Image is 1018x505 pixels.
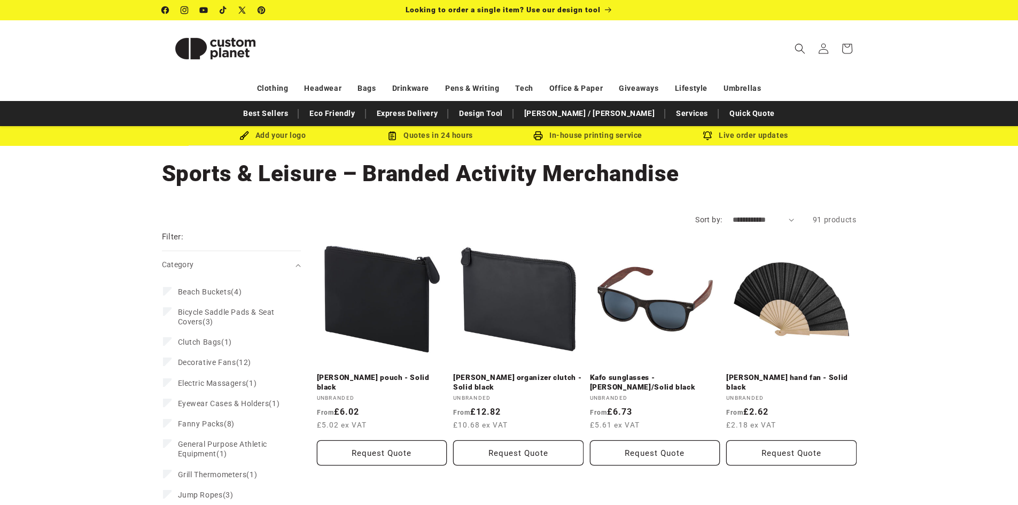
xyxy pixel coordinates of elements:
a: Quick Quote [724,104,780,123]
a: Kafo sunglasses - [PERSON_NAME]/Solid black [590,373,720,392]
img: Brush Icon [239,131,249,141]
span: (3) [178,307,283,327]
img: Order Updates Icon [387,131,397,141]
summary: Search [788,37,812,60]
a: Express Delivery [371,104,444,123]
span: Category [162,260,194,269]
a: Pens & Writing [445,79,499,98]
img: In-house printing [533,131,543,141]
span: Decorative Fans [178,358,236,367]
span: (4) [178,287,242,297]
div: Add your logo [194,129,352,142]
a: Umbrellas [724,79,761,98]
span: Fanny Packs [178,419,224,428]
span: (1) [178,378,257,388]
button: Request Quote [317,440,447,465]
a: Clothing [257,79,289,98]
span: 91 products [813,215,857,224]
span: (1) [178,337,232,347]
summary: Category (0 selected) [162,251,301,278]
div: Quotes in 24 hours [352,129,509,142]
span: Beach Buckets [178,288,231,296]
a: Giveaways [619,79,658,98]
span: Bicycle Saddle Pads & Seat Covers [178,308,275,326]
a: Design Tool [454,104,508,123]
img: Order updates [703,131,712,141]
a: Headwear [304,79,341,98]
a: Tech [515,79,533,98]
a: Office & Paper [549,79,603,98]
img: Custom Planet [162,25,269,73]
span: (1) [178,470,258,479]
span: (8) [178,419,235,429]
button: Request Quote [453,440,584,465]
h1: Sports & Leisure – Branded Activity Merchandise [162,159,857,188]
a: [PERSON_NAME] organizer clutch - Solid black [453,373,584,392]
span: (1) [178,439,283,459]
span: Grill Thermometers [178,470,247,479]
button: Request Quote [590,440,720,465]
span: (3) [178,490,234,500]
h2: Filter: [162,231,184,243]
a: Drinkware [392,79,429,98]
a: Bags [358,79,376,98]
span: Jump Ropes [178,491,223,499]
a: [PERSON_NAME] hand fan - Solid black [726,373,857,392]
a: Lifestyle [675,79,708,98]
a: Eco Friendly [304,104,360,123]
a: [PERSON_NAME] pouch - Solid black [317,373,447,392]
span: (12) [178,358,251,367]
span: Electric Massagers [178,379,246,387]
span: (1) [178,399,280,408]
a: Best Sellers [238,104,293,123]
a: Custom Planet [158,20,273,76]
button: Request Quote [726,440,857,465]
span: Looking to order a single item? Use our design tool [406,5,601,14]
label: Sort by: [695,215,722,224]
div: Live order updates [667,129,825,142]
div: In-house printing service [509,129,667,142]
span: Eyewear Cases & Holders [178,399,269,408]
span: Clutch Bags [178,338,222,346]
a: Services [671,104,713,123]
a: [PERSON_NAME] / [PERSON_NAME] [519,104,660,123]
span: General Purpose Athletic Equipment [178,440,267,458]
